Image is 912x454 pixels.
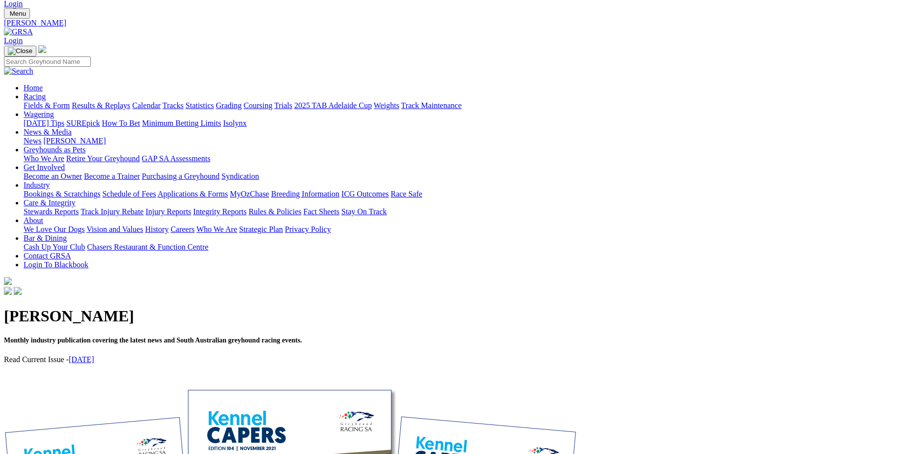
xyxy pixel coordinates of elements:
a: 2025 TAB Adelaide Cup [294,101,372,110]
a: Bar & Dining [24,234,67,242]
a: Greyhounds as Pets [24,145,85,154]
div: Care & Integrity [24,207,908,216]
a: Who We Are [24,154,64,163]
h1: [PERSON_NAME] [4,307,908,325]
a: Stewards Reports [24,207,79,216]
a: Statistics [186,101,214,110]
a: Careers [170,225,194,233]
a: Calendar [132,101,161,110]
a: Trials [274,101,292,110]
a: Racing [24,92,46,101]
a: News & Media [24,128,72,136]
a: Vision and Values [86,225,143,233]
a: Race Safe [390,190,422,198]
img: GRSA [4,28,33,36]
a: We Love Our Dogs [24,225,84,233]
a: GAP SA Assessments [142,154,211,163]
a: Rules & Policies [249,207,302,216]
button: Toggle navigation [4,8,30,19]
a: ICG Outcomes [341,190,388,198]
a: Bookings & Scratchings [24,190,100,198]
a: News [24,137,41,145]
div: Bar & Dining [24,243,908,252]
a: Minimum Betting Limits [142,119,221,127]
a: MyOzChase [230,190,269,198]
input: Search [4,57,91,67]
img: Close [8,47,32,55]
a: Integrity Reports [193,207,247,216]
a: Wagering [24,110,54,118]
a: [DATE] Tips [24,119,64,127]
a: Become an Owner [24,172,82,180]
a: Get Involved [24,163,65,171]
div: Wagering [24,119,908,128]
a: Applications & Forms [158,190,228,198]
a: Fields & Form [24,101,70,110]
div: About [24,225,908,234]
a: Purchasing a Greyhound [142,172,220,180]
img: twitter.svg [14,287,22,295]
button: Toggle navigation [4,46,36,57]
a: Become a Trainer [84,172,140,180]
a: Results & Replays [72,101,130,110]
img: logo-grsa-white.png [4,277,12,285]
img: Search [4,67,33,76]
a: Login [4,36,23,45]
p: Read Current Issue - [4,355,908,364]
a: Chasers Restaurant & Function Centre [87,243,208,251]
a: Care & Integrity [24,199,76,207]
a: Isolynx [223,119,247,127]
span: Menu [10,10,26,17]
a: Stay On Track [341,207,387,216]
div: Racing [24,101,908,110]
img: facebook.svg [4,287,12,295]
span: Monthly industry publication covering the latest news and South Australian greyhound racing events. [4,337,302,344]
a: Schedule of Fees [102,190,156,198]
a: SUREpick [66,119,100,127]
a: Track Injury Rebate [81,207,143,216]
a: Home [24,84,43,92]
a: [DATE] [69,355,94,364]
a: Fact Sheets [304,207,339,216]
a: Track Maintenance [401,101,462,110]
a: Grading [216,101,242,110]
a: Tracks [163,101,184,110]
a: Privacy Policy [285,225,331,233]
a: Contact GRSA [24,252,71,260]
a: Weights [374,101,399,110]
a: History [145,225,168,233]
div: News & Media [24,137,908,145]
a: Cash Up Your Club [24,243,85,251]
a: Who We Are [196,225,237,233]
a: How To Bet [102,119,140,127]
a: Breeding Information [271,190,339,198]
div: Industry [24,190,908,199]
div: Get Involved [24,172,908,181]
img: logo-grsa-white.png [38,45,46,53]
a: About [24,216,43,225]
a: Injury Reports [145,207,191,216]
a: [PERSON_NAME] [43,137,106,145]
div: Greyhounds as Pets [24,154,908,163]
a: Strategic Plan [239,225,283,233]
a: Coursing [244,101,273,110]
a: Login To Blackbook [24,260,88,269]
a: Syndication [221,172,259,180]
a: [PERSON_NAME] [4,19,908,28]
a: Retire Your Greyhound [66,154,140,163]
a: Industry [24,181,50,189]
